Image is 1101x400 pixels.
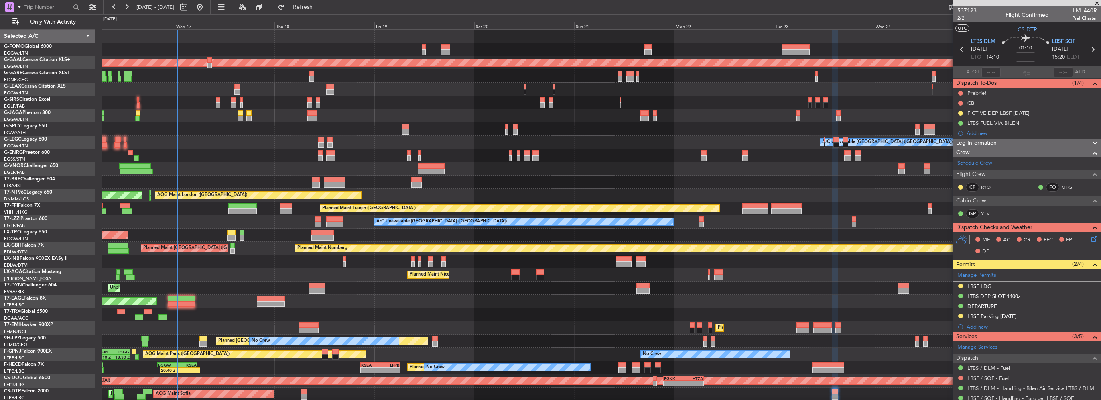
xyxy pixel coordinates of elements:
[4,296,24,301] span: T7-EAGL
[4,163,58,168] a: G-VNORChallenger 650
[1019,44,1032,52] span: 01:10
[967,283,991,290] div: LBSF LDG
[4,57,70,62] a: G-GAALCessna Citation XLS+
[4,362,22,367] span: F-HECD
[177,363,197,367] div: KSEA
[4,283,22,288] span: T7-DYN
[981,67,1001,77] input: --:--
[4,368,25,374] a: LFPB/LBG
[957,271,996,280] a: Manage Permits
[967,90,986,96] div: Prebrief
[4,236,28,242] a: EGGW/LTN
[274,22,374,29] div: Thu 18
[956,354,978,363] span: Dispatch
[956,148,970,157] span: Crew
[4,150,23,155] span: G-ENRG
[971,45,987,53] span: [DATE]
[474,22,574,29] div: Sat 20
[956,260,975,269] span: Permits
[376,216,507,228] div: A/C Unavailable [GEOGRAPHIC_DATA] ([GEOGRAPHIC_DATA])
[4,103,25,109] a: EGLF/FAB
[274,1,322,14] button: Refresh
[4,329,28,335] a: LFMN/NCE
[4,276,51,282] a: [PERSON_NAME]/QSA
[956,79,997,88] span: Dispatch To-Dos
[967,375,1009,382] a: LBSF / SOF - Fuel
[361,368,380,373] div: -
[374,22,474,29] div: Fri 19
[380,363,400,367] div: LFPB
[1024,236,1030,244] span: CR
[4,309,48,314] a: T7-TRXGlobal 6500
[4,177,55,182] a: T7-BREChallenger 604
[4,376,50,380] a: CS-DOUGlobal 6500
[674,22,774,29] div: Mon 22
[683,376,703,381] div: HTZA
[4,57,22,62] span: G-GAAL
[966,209,979,218] div: ISP
[4,77,28,83] a: EGNR/CEG
[1075,68,1088,76] span: ALDT
[410,361,536,373] div: Planned Maint [GEOGRAPHIC_DATA] ([GEOGRAPHIC_DATA])
[4,97,19,102] span: G-SIRS
[4,137,47,142] a: G-LEGCLegacy 600
[4,150,50,155] a: G-ENRGPraetor 600
[96,349,112,354] div: UCFM
[1052,45,1068,53] span: [DATE]
[1018,25,1037,34] span: CS-DTR
[4,243,22,248] span: LX-GBH
[75,22,175,29] div: Tue 16
[4,309,20,314] span: T7-TRX
[4,71,22,76] span: G-GARE
[4,71,70,76] a: G-GARECessna Citation XLS+
[967,385,1094,392] a: LTBS / DLM - Handling - Bilen Air Service LTBS / DLM
[4,203,40,208] a: T7-FFIFalcon 7X
[982,248,989,256] span: DP
[4,389,21,394] span: CS-DTR
[967,120,1019,127] div: LTBS FUEL VIA BILEN
[112,349,129,354] div: LSGG
[4,190,52,195] a: T7-N1960Legacy 650
[218,335,332,347] div: Planned [GEOGRAPHIC_DATA] ([GEOGRAPHIC_DATA])
[4,389,49,394] a: CS-DTRFalcon 2000
[1003,236,1010,244] span: AC
[4,84,66,89] a: G-LEAXCessna Citation XLS
[822,136,953,148] div: A/C Unavailable [GEOGRAPHIC_DATA] ([GEOGRAPHIC_DATA])
[957,6,977,15] span: 537123
[4,376,23,380] span: CS-DOU
[1052,53,1065,61] span: 15:20
[24,1,71,13] input: Trip Number
[4,249,28,255] a: EDLW/DTM
[4,44,24,49] span: G-FOMO
[4,124,47,129] a: G-SPCYLegacy 650
[1067,53,1080,61] span: ELDT
[1072,260,1084,268] span: (2/4)
[1072,332,1084,341] span: (3/5)
[4,349,52,354] a: F-GPNJFalcon 900EX
[4,322,53,327] a: T7-EMIHawker 900XP
[4,222,25,229] a: EGLF/FAB
[643,348,661,360] div: No Crew
[981,184,999,191] a: RYO
[971,38,995,46] span: LTBS DLM
[4,349,21,354] span: F-GPNJ
[1072,79,1084,87] span: (1/4)
[1006,11,1049,19] div: Flight Confirmed
[4,256,67,261] a: LX-INBFalcon 900EX EASy II
[4,183,22,189] a: LTBA/ISL
[982,236,990,244] span: MF
[4,110,51,115] a: G-JAGAPhenom 300
[774,22,874,29] div: Tue 23
[956,196,986,206] span: Cabin Crew
[4,50,28,56] a: EGGW/LTN
[4,203,18,208] span: T7-FFI
[156,388,191,400] div: AOG Maint Sofia
[4,110,22,115] span: G-JAGA
[4,44,52,49] a: G-FOMOGlobal 6000
[103,16,117,23] div: [DATE]
[145,348,230,360] div: AOG Maint Paris ([GEOGRAPHIC_DATA])
[4,84,21,89] span: G-LEAX
[967,365,1010,371] a: LTBS / DLM - Fuel
[664,381,683,386] div: -
[111,388,152,400] div: Planned Maint Sofia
